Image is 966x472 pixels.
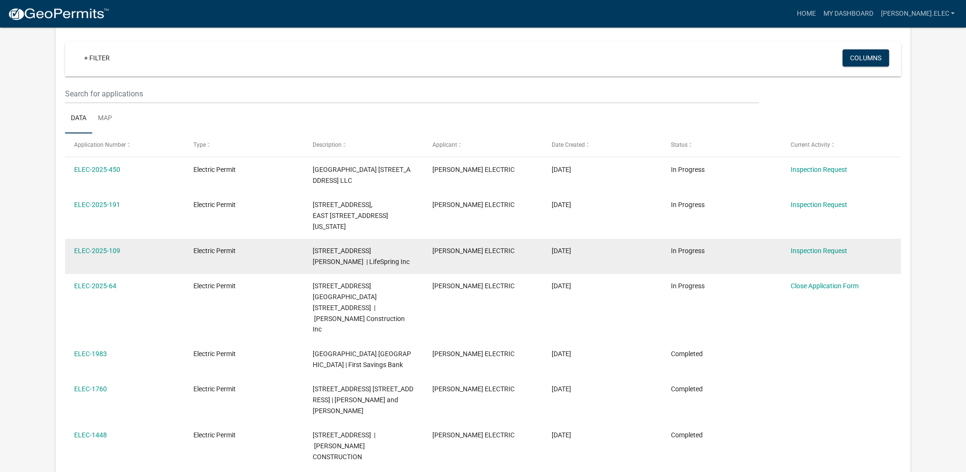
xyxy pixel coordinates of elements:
span: 2804 COYOTE COURT 2804 Coyote Court | GILMORE CONSTRUCTION [313,431,375,461]
span: 04/10/2024 [552,431,571,439]
datatable-header-cell: Current Activity [781,133,900,156]
span: 1060 SHARON DRIVE | LifeSpring Inc [313,247,410,265]
span: Electric Permit [193,201,236,208]
span: 08/14/2025 [552,166,571,173]
span: Current Activity [791,142,830,148]
a: Close Application Form [791,282,859,290]
span: Type [193,142,206,148]
span: Description [313,142,342,148]
datatable-header-cell: Application Number [65,133,184,156]
a: Inspection Request [791,201,847,208]
span: Electric Permit [193,247,236,255]
span: WARREN ELECTRIC [432,385,515,393]
span: WARREN ELECTRIC [432,166,515,173]
datatable-header-cell: Type [184,133,304,156]
span: In Progress [671,282,705,290]
span: WARREN ELECTRIC [432,247,515,255]
span: Completed [671,385,703,393]
span: 111 PAWNEE DRIVE 111 Pawnee Drive | Applegate Dylan R and Madill Jessica R [313,385,413,415]
a: ELEC-2025-64 [74,282,116,290]
a: ELEC-2025-191 [74,201,120,208]
span: Completed [671,431,703,439]
datatable-header-cell: Description [304,133,423,156]
span: HAMBURG PIKE 1710 Veterans Parkway | D7-5 LLC [313,166,411,184]
a: Map [92,104,118,134]
a: ELEC-2025-450 [74,166,120,173]
span: Completed [671,350,703,358]
span: 1439 TENTH STREET, EAST 1439 E 10th Street | City of Jeffersonville Indiana [313,201,388,230]
span: 11/18/2024 [552,350,571,358]
span: 08/13/2024 [552,385,571,393]
span: Electric Permit [193,350,236,358]
span: In Progress [671,166,705,173]
span: Application Number [74,142,126,148]
span: 03/06/2025 [552,247,571,255]
span: Applicant [432,142,457,148]
a: Inspection Request [791,166,847,173]
span: Electric Permit [193,385,236,393]
span: Status [671,142,688,148]
a: + Filter [77,49,117,66]
datatable-header-cell: Applicant [423,133,543,156]
a: ELEC-1448 [74,431,107,439]
span: 04/09/2025 [552,201,571,208]
a: ELEC-1983 [74,350,107,358]
span: 02/05/2025 [552,282,571,290]
a: Data [65,104,92,134]
span: WARREN ELECTRIC [432,431,515,439]
span: In Progress [671,247,705,255]
span: In Progress [671,201,705,208]
datatable-header-cell: Status [662,133,781,156]
span: Date Created [552,142,585,148]
input: Search for applications [65,84,759,104]
span: WARREN ELECTRIC [432,282,515,290]
a: Inspection Request [791,247,847,255]
a: Home [793,5,819,23]
span: 4014 E. 10TH STREET 4014 E 10th Street | Gilmore Construction Inc [313,282,405,333]
a: [PERSON_NAME].elec [877,5,958,23]
span: HAMBURG PIKE 1720 Veterans Parkway | First Savings Bank [313,350,411,368]
a: ELEC-2025-109 [74,247,120,255]
a: My Dashboard [819,5,877,23]
button: Columns [842,49,889,66]
span: Electric Permit [193,431,236,439]
span: Electric Permit [193,166,236,173]
a: ELEC-1760 [74,385,107,393]
span: Electric Permit [193,282,236,290]
datatable-header-cell: Date Created [543,133,662,156]
span: WARREN ELECTRIC [432,201,515,208]
span: WARREN ELECTRIC [432,350,515,358]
